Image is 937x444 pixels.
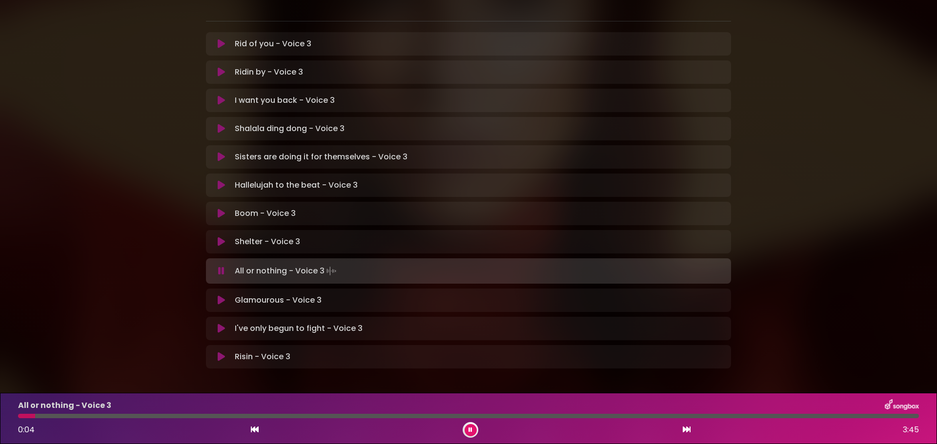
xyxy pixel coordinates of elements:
p: All or nothing - Voice 3 [235,264,338,278]
p: I want you back - Voice 3 [235,95,335,106]
p: Boom - Voice 3 [235,208,296,219]
img: waveform4.gif [325,264,338,278]
p: Shalala ding dong - Voice 3 [235,123,345,135]
p: Ridin by - Voice 3 [235,66,303,78]
p: I've only begun to fight - Voice 3 [235,323,363,334]
p: Sisters are doing it for themselves - Voice 3 [235,151,407,163]
p: Rid of you - Voice 3 [235,38,311,50]
p: All or nothing - Voice 3 [18,400,111,411]
p: Shelter - Voice 3 [235,236,300,248]
p: Risin - Voice 3 [235,351,290,363]
p: Glamourous - Voice 3 [235,294,322,306]
img: songbox-logo-white.png [885,399,919,412]
p: Hallelujah to the beat - Voice 3 [235,179,358,191]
